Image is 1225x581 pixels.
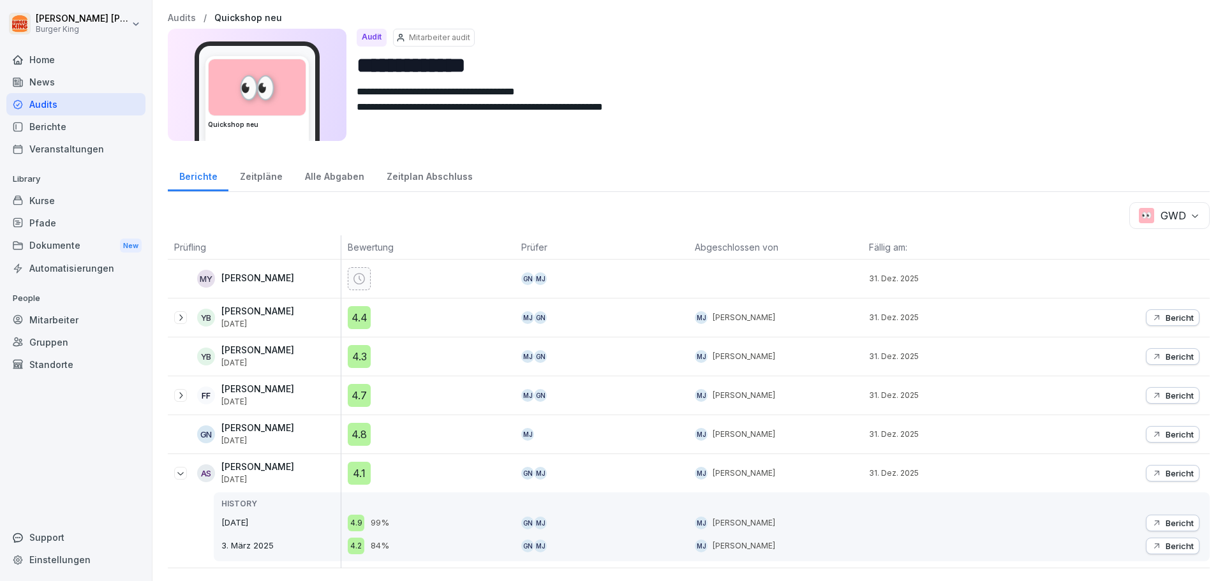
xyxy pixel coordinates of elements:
p: [PERSON_NAME] [713,429,775,440]
p: Library [6,169,145,189]
div: 4.9 [348,515,364,531]
div: 4.8 [348,423,371,446]
div: GN [534,389,547,402]
div: 4.4 [348,306,371,329]
p: / [204,13,207,24]
p: 31. Dez. 2025 [869,312,1036,323]
div: MJ [695,311,708,324]
a: Home [6,48,145,71]
div: MY [197,270,215,288]
div: FF [197,386,215,404]
button: Bericht [1146,348,1199,365]
p: [DATE] [221,436,294,445]
div: MJ [534,467,547,480]
p: [PERSON_NAME] [221,345,294,356]
div: Dokumente [6,234,145,258]
div: New [120,239,142,253]
div: MJ [695,467,708,480]
a: Automatisierungen [6,257,145,279]
div: MJ [521,311,534,324]
div: GN [534,350,547,363]
div: YB [197,309,215,327]
p: Bericht [1166,313,1194,323]
div: GN [521,467,534,480]
a: News [6,71,145,93]
p: [DATE] [221,475,294,484]
p: 99% [371,517,389,529]
button: Bericht [1146,515,1199,531]
button: Bericht [1146,538,1199,554]
div: MJ [534,540,547,552]
div: MJ [534,517,547,529]
button: Bericht [1146,387,1199,404]
p: 31. Dez. 2025 [869,273,1036,284]
p: Prüfling [174,240,334,254]
p: Bewertung [348,240,509,254]
p: Mitarbeiter audit [409,32,470,43]
div: MJ [695,428,708,441]
p: [DATE] [221,397,294,406]
div: MJ [521,350,534,363]
a: Standorte [6,353,145,376]
p: [DATE] [221,517,341,529]
h3: Quickshop neu [208,120,306,129]
p: [PERSON_NAME] [221,273,294,284]
div: GN [521,517,534,529]
a: DokumenteNew [6,234,145,258]
p: [PERSON_NAME] [PERSON_NAME] [36,13,129,24]
a: Berichte [168,159,228,191]
p: [PERSON_NAME] [713,351,775,362]
p: Bericht [1166,351,1194,362]
div: GN [521,272,534,285]
a: Kurse [6,189,145,212]
div: MJ [695,389,708,402]
div: Audit [357,29,387,47]
div: 4.1 [348,462,371,485]
button: Bericht [1146,426,1199,443]
p: Bericht [1166,541,1194,551]
p: Bericht [1166,390,1194,401]
a: Alle Abgaben [293,159,375,191]
p: Audits [168,13,196,24]
p: 31. Dez. 2025 [869,467,1036,479]
div: YB [197,348,215,365]
a: Gruppen [6,331,145,353]
a: Mitarbeiter [6,309,145,331]
a: Einstellungen [6,548,145,571]
div: MJ [521,428,534,441]
div: MJ [695,517,708,529]
a: Quickshop neu [214,13,282,24]
p: [DATE] [221,320,294,328]
div: Zeitpläne [228,159,293,191]
button: Bericht [1146,465,1199,482]
p: Abgeschlossen von [695,240,856,254]
a: Berichte [6,115,145,138]
p: [PERSON_NAME] [221,462,294,473]
p: 84% [371,540,389,552]
p: Bericht [1166,429,1194,439]
div: MJ [695,540,708,552]
div: Support [6,526,145,548]
p: [PERSON_NAME] [713,540,775,552]
p: Bericht [1166,518,1194,528]
p: 31. Dez. 2025 [869,351,1036,362]
div: GN [534,311,547,324]
p: HISTORY [221,498,341,510]
p: [PERSON_NAME] [713,517,775,529]
p: [DATE] [221,358,294,367]
p: 31. Dez. 2025 [869,429,1036,440]
p: 31. Dez. 2025 [869,390,1036,401]
div: MJ [695,350,708,363]
div: MJ [521,389,534,402]
div: AS [197,464,215,482]
div: GN [521,540,534,552]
